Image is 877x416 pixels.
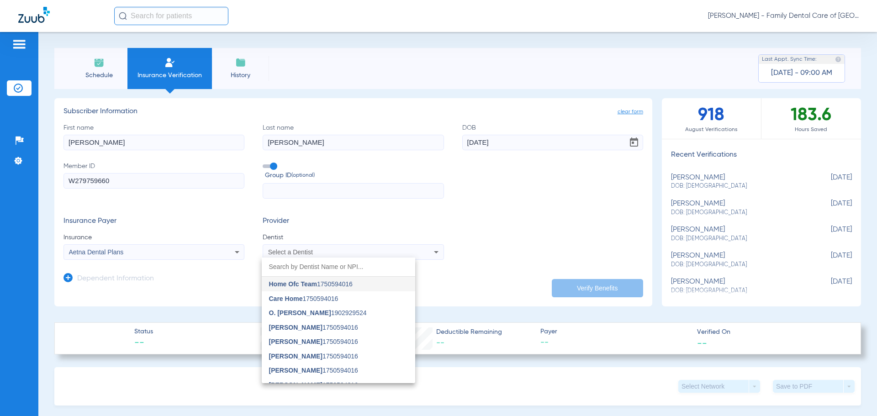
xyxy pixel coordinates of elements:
span: [PERSON_NAME] [269,367,322,374]
span: 1750594016 [269,353,358,359]
span: 1750594016 [269,382,358,388]
span: Home Ofc Team [269,280,317,288]
span: 1902929524 [269,310,367,316]
span: 1750594016 [269,324,358,331]
span: O. [PERSON_NAME] [269,309,331,316]
span: [PERSON_NAME] [269,324,322,331]
span: Care Home [269,295,303,302]
span: [PERSON_NAME] [269,353,322,360]
span: 1750594016 [269,338,358,345]
span: 1750594016 [269,295,338,302]
span: 1750594016 [269,367,358,374]
span: [PERSON_NAME] [269,338,322,345]
input: dropdown search [262,258,415,276]
span: 1750594016 [269,281,353,287]
span: [PERSON_NAME] [269,381,322,389]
